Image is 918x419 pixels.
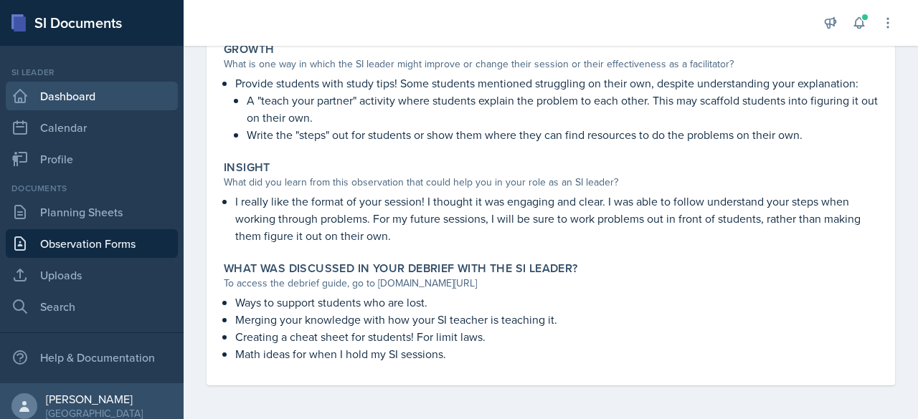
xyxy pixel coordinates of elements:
[224,160,270,175] label: Insight
[224,175,878,190] div: What did you learn from this observation that could help you in your role as an SI leader?
[6,66,178,79] div: Si leader
[46,392,143,406] div: [PERSON_NAME]
[235,74,878,92] p: Provide students with study tips! Some students mentioned struggling on their own, despite unders...
[6,343,178,372] div: Help & Documentation
[6,145,178,173] a: Profile
[6,229,178,258] a: Observation Forms
[235,294,878,311] p: Ways to support students who are lost.
[6,182,178,195] div: Documents
[6,82,178,110] a: Dashboard
[6,198,178,226] a: Planning Sheets
[224,42,274,57] label: Growth
[235,328,878,345] p: Creating a cheat sheet for students! For limit laws.
[6,261,178,289] a: Uploads
[235,345,878,362] p: Math ideas for when I hold my SI sessions.
[224,276,878,291] div: To access the debrief guide, go to [DOMAIN_NAME][URL]
[224,261,578,276] label: What was discussed in your debrief with the SI Leader?
[6,113,178,142] a: Calendar
[224,57,878,72] div: What is one way in which the SI leader might improve or change their session or their effectivene...
[6,292,178,321] a: Search
[247,92,878,126] p: A "teach your partner" activity where students explain the problem to each other. This may scaffo...
[235,311,878,328] p: Merging your knowledge with how your SI teacher is teaching it.
[247,126,878,143] p: Write the "steps" out for students or show them where they can find resources to do the problems ...
[235,193,878,244] p: I really like the format of your session! I thought it was engaging and clear. I was able to foll...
